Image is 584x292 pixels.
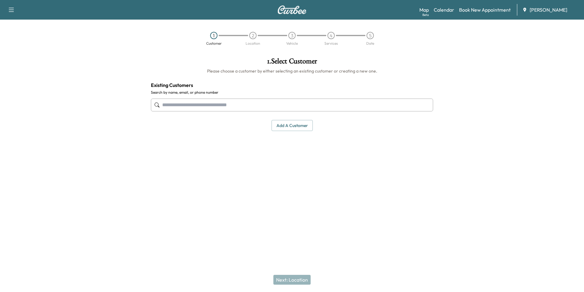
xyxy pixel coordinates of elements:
button: Add a customer [272,120,313,131]
div: Customer [206,42,222,45]
label: Search by name, email, or phone number [151,90,433,95]
h1: 1 . Select Customer [151,58,433,68]
a: Calendar [434,6,454,13]
div: Date [366,42,374,45]
div: Services [324,42,338,45]
div: 1 [210,32,217,39]
div: 2 [249,32,257,39]
div: 4 [327,32,335,39]
img: Curbee Logo [277,6,307,14]
div: 5 [367,32,374,39]
span: [PERSON_NAME] [530,6,567,13]
h4: Existing Customers [151,81,433,89]
h6: Please choose a customer by either selecting an existing customer or creating a new one. [151,68,433,74]
a: Book New Appointment [459,6,511,13]
div: Location [246,42,260,45]
div: Beta [422,13,429,17]
a: MapBeta [419,6,429,13]
div: 3 [288,32,296,39]
div: Vehicle [286,42,298,45]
